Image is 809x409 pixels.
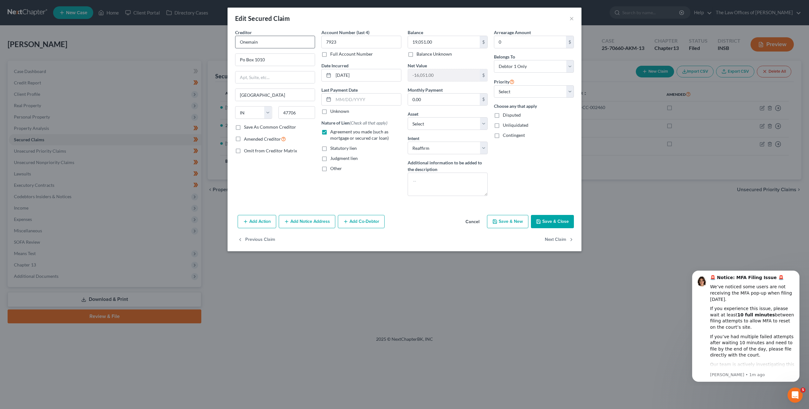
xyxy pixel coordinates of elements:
button: Add Co-Debtor [338,215,385,228]
label: Additional information to be added to the description [408,159,488,173]
button: Cancel [460,216,484,228]
label: Balance Unknown [417,51,452,57]
label: Intent [408,135,419,142]
button: Save & Close [531,215,574,228]
label: Arrearage Amount [494,29,531,36]
label: Balance [408,29,423,36]
span: Disputed [503,112,521,118]
iframe: Intercom notifications message [683,265,809,386]
span: Agreement you made (such as mortgage or secured car loan) [330,129,389,141]
span: Statutory lien [330,145,357,151]
span: Unliquidated [503,122,528,128]
input: Enter address... [235,54,315,66]
input: MM/DD/YYYY [333,69,401,81]
span: Omit from Creditor Matrix [244,148,297,153]
label: Save As Common Creditor [244,124,296,130]
input: Enter zip... [278,106,315,119]
label: Net Value [408,62,427,69]
label: Account Number (last 4) [321,29,369,36]
div: $ [480,36,487,48]
label: Priority [494,78,514,85]
input: XXXX [321,36,401,48]
span: Other [330,166,342,171]
span: Creditor [235,30,252,35]
span: Belongs To [494,54,515,59]
div: $ [566,36,574,48]
button: Save & New [487,215,528,228]
span: (Check all that apply) [350,120,387,125]
input: 0.00 [494,36,566,48]
label: Monthly Payment [408,87,443,93]
input: Enter city... [235,89,315,101]
input: 0.00 [408,36,480,48]
div: $ [480,94,487,106]
span: Amended Creditor [244,136,281,142]
label: Nature of Lien [321,119,387,126]
label: Full Account Number [330,51,373,57]
input: MM/DD/YYYY [333,94,401,106]
label: Date Incurred [321,62,349,69]
label: Unknown [330,108,349,114]
div: Edit Secured Claim [235,14,290,23]
label: Choose any that apply [494,103,574,109]
span: Asset [408,111,418,117]
input: Search creditor by name... [235,36,315,48]
input: 0.00 [408,69,480,81]
span: Contingent [503,132,525,138]
span: 5 [800,388,806,393]
button: Add Action [238,215,276,228]
button: Next Claim [545,233,574,247]
button: × [569,15,574,22]
input: Apt, Suite, etc... [235,71,315,83]
button: Previous Claim [238,233,275,247]
span: Judgment lien [330,156,358,161]
input: 0.00 [408,94,480,106]
label: Last Payment Date [321,87,358,93]
div: $ [480,69,487,81]
button: Add Notice Address [279,215,335,228]
iframe: Intercom live chat [788,388,803,403]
